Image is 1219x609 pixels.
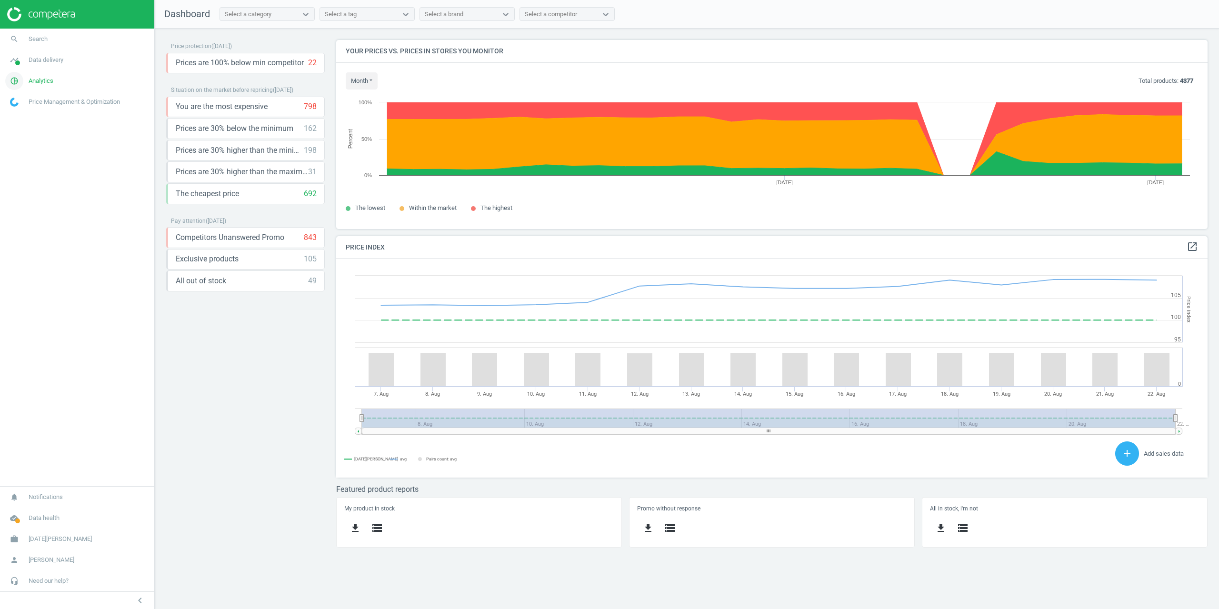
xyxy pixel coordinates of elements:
span: Dashboard [164,8,210,20]
i: storage [957,522,969,534]
span: [PERSON_NAME] [29,556,74,564]
tspan: avg [400,457,407,461]
button: storage [659,517,681,539]
div: Select a category [225,10,271,19]
span: Prices are 30% higher than the maximal [176,167,308,177]
i: timeline [5,51,23,69]
h4: Your prices vs. prices in stores you monitor [336,40,1208,62]
h3: Featured product reports [336,485,1208,494]
tspan: 22. … [1177,421,1189,427]
span: ( [DATE] ) [211,43,232,50]
h5: Promo without response [637,505,906,512]
span: Price protection [171,43,211,50]
span: All out of stock [176,276,226,286]
button: chevron_left [128,594,152,607]
span: Data delivery [29,56,63,64]
i: add [1121,448,1133,459]
span: [DATE][PERSON_NAME] [29,535,92,543]
i: search [5,30,23,48]
i: chevron_left [134,595,146,606]
i: cloud_done [5,509,23,527]
button: get_app [344,517,366,539]
button: add [1115,441,1139,466]
span: The highest [480,204,512,211]
span: Prices are 30% below the minimum [176,123,293,134]
span: Need our help? [29,577,69,585]
tspan: Percent [347,129,354,149]
span: Search [29,35,48,43]
div: 798 [304,101,317,112]
i: get_app [642,522,654,534]
tspan: 21. Aug [1096,391,1114,397]
span: The lowest [355,204,385,211]
h5: My product in stock [344,505,613,512]
i: get_app [350,522,361,534]
img: wGWNvw8QSZomAAAAABJRU5ErkJggg== [10,98,19,107]
div: 162 [304,123,317,134]
span: Price Management & Optimization [29,98,120,106]
div: 31 [308,167,317,177]
tspan: 9. Aug [477,391,492,397]
h5: All in stock, i'm not [930,505,1199,512]
div: 105 [304,254,317,264]
b: 4377 [1180,77,1193,84]
span: Competitors Unanswered Promo [176,232,284,243]
i: open_in_new [1187,241,1198,252]
tspan: Pairs count: avg [426,457,457,461]
span: Analytics [29,77,53,85]
i: person [5,551,23,569]
span: Within the market [409,204,457,211]
div: Select a brand [425,10,463,19]
text: 50% [361,136,372,142]
tspan: 17. Aug [889,391,907,397]
div: 843 [304,232,317,243]
span: ( [DATE] ) [273,87,293,93]
tspan: 13. Aug [682,391,700,397]
text: 100 [1171,314,1181,320]
tspan: 18. Aug [941,391,959,397]
tspan: 14. Aug [734,391,752,397]
tspan: 10. Aug [527,391,545,397]
span: Situation on the market before repricing [171,87,273,93]
button: month [346,72,378,90]
div: 49 [308,276,317,286]
i: notifications [5,488,23,506]
div: 198 [304,145,317,156]
img: ajHJNr6hYgQAAAAASUVORK5CYII= [7,7,75,21]
i: work [5,530,23,548]
i: get_app [935,522,947,534]
i: storage [371,522,383,534]
text: 100% [359,100,372,105]
span: Pay attention [171,218,206,224]
button: storage [366,517,388,539]
tspan: 11. Aug [579,391,597,397]
tspan: 16. Aug [838,391,855,397]
span: Prices are 100% below min competitor [176,58,304,68]
i: headset_mic [5,572,23,590]
tspan: [DATE] [1147,180,1164,185]
tspan: 20. Aug [1044,391,1062,397]
text: 95 [1174,336,1181,343]
tspan: Price Index [1186,296,1192,322]
a: open_in_new [1187,241,1198,253]
div: Select a tag [325,10,357,19]
text: 0% [364,172,372,178]
div: Select a competitor [525,10,577,19]
button: storage [952,517,974,539]
span: Add sales data [1144,450,1184,457]
span: Prices are 30% higher than the minimum [176,145,304,156]
tspan: [DATE] [776,180,793,185]
span: Notifications [29,493,63,501]
tspan: 22. Aug [1148,391,1165,397]
button: get_app [930,517,952,539]
span: You are the most expensive [176,101,268,112]
div: 22 [308,58,317,68]
p: Total products: [1139,77,1193,85]
text: 0 [1178,381,1181,387]
span: ( [DATE] ) [206,218,226,224]
tspan: [DATE][PERSON_NAME] [354,457,398,461]
tspan: 8. Aug [425,391,440,397]
tspan: 12. Aug [631,391,649,397]
text: 105 [1171,292,1181,299]
span: Exclusive products [176,254,239,264]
